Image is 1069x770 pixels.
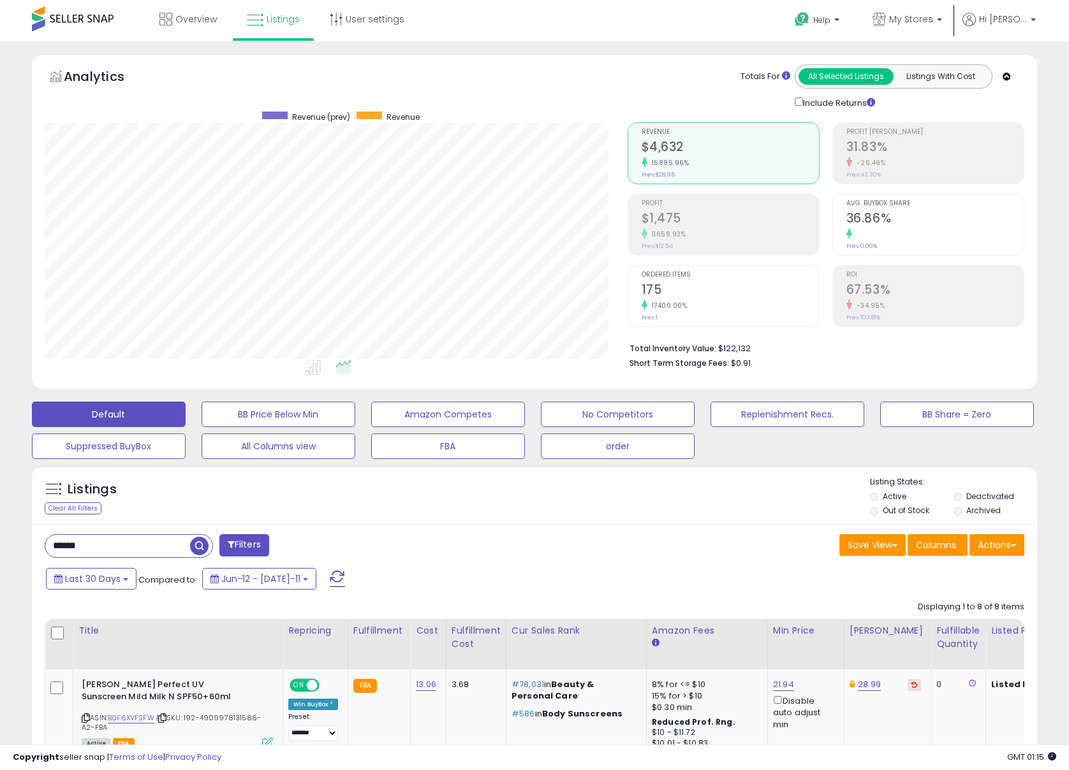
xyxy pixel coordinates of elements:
[852,158,886,168] small: -26.49%
[652,738,758,749] div: $10.01 - $10.83
[175,13,217,25] span: Overview
[883,491,906,502] label: Active
[353,624,405,637] div: Fulfillment
[202,433,355,459] button: All Columns view
[113,738,135,749] span: FBA
[647,301,688,310] small: 17400.00%
[642,282,819,300] h2: 175
[846,211,1024,228] h2: 36.86%
[512,708,637,720] p: in
[45,502,101,514] div: Clear All Filters
[82,679,273,747] div: ASIN:
[652,727,758,738] div: $10 - $11.72
[78,624,277,637] div: Title
[731,357,751,369] span: $0.91
[846,272,1024,279] span: ROI
[109,751,163,763] a: Terms of Use
[32,433,186,459] button: Suppressed BuyBox
[46,568,136,590] button: Last 30 Days
[541,433,695,459] button: order
[108,713,154,723] a: B0F6XVFSFW
[794,11,810,27] i: Get Help
[962,13,1036,41] a: Hi [PERSON_NAME]
[846,140,1024,157] h2: 31.83%
[541,402,695,427] button: No Competitors
[652,624,762,637] div: Amazon Fees
[416,624,441,637] div: Cost
[652,702,758,713] div: $0.30 min
[773,624,839,637] div: Min Price
[68,481,117,498] h5: Listings
[642,272,819,279] span: Ordered Items
[138,574,197,586] span: Compared to:
[969,534,1024,556] button: Actions
[991,678,1049,690] b: Listed Price:
[846,171,881,178] small: Prev: 43.30%
[512,678,544,690] span: #78,031
[846,282,1024,300] h2: 67.53%
[858,678,881,691] a: 28.99
[966,491,1014,502] label: Deactivated
[1007,751,1056,763] span: 2025-08-12 01:15 GMT
[846,200,1024,207] span: Avg. Buybox Share
[32,402,186,427] button: Default
[918,601,1024,613] div: Displaying 1 to 8 of 8 items
[452,679,496,690] div: 3.68
[13,751,59,763] strong: Copyright
[652,716,735,727] b: Reduced Prof. Rng.
[799,68,894,85] button: All Selected Listings
[839,534,906,556] button: Save View
[202,402,355,427] button: BB Price Below Min
[267,13,300,25] span: Listings
[512,708,535,720] span: #586
[82,679,237,706] b: [PERSON_NAME] Perfect UV Sunscreen Mild Milk N SPF50+60ml
[850,624,925,637] div: [PERSON_NAME]
[936,624,980,651] div: Fulfillable Quantity
[893,68,988,85] button: Listings With Cost
[773,694,834,730] div: Disable auto adjust min
[165,751,221,763] a: Privacy Policy
[318,680,338,691] span: OFF
[288,699,338,710] div: Win BuyBox *
[846,129,1024,136] span: Profit [PERSON_NAME]
[512,678,594,702] span: Beauty & Personal Care
[870,476,1037,488] p: Listing States:
[642,129,819,136] span: Revenue
[889,13,933,25] span: My Stores
[785,95,890,110] div: Include Returns
[512,679,637,702] p: in
[642,171,675,178] small: Prev: $28.96
[785,2,852,41] a: Help
[416,678,436,691] a: 13.06
[630,340,1015,355] li: $122,132
[979,13,1027,25] span: Hi [PERSON_NAME]
[652,690,758,702] div: 15% for > $10
[219,534,269,556] button: Filters
[652,637,660,649] small: Amazon Fees.
[542,708,623,720] span: Body Sunscreens
[387,112,420,122] span: Revenue
[65,572,121,585] span: Last 30 Days
[642,200,819,207] span: Profit
[846,314,880,321] small: Prev: 103.81%
[642,314,658,321] small: Prev: 1
[64,68,149,89] h5: Analytics
[908,534,968,556] button: Columns
[642,140,819,157] h2: $4,632
[288,624,343,637] div: Repricing
[966,505,1001,516] label: Archived
[13,752,221,764] div: seller snap | |
[642,211,819,228] h2: $1,475
[202,568,316,590] button: Jun-12 - [DATE]-11
[883,505,929,516] label: Out of Stock
[371,433,525,459] button: FBA
[647,158,689,168] small: 15895.96%
[916,539,956,551] span: Columns
[292,112,350,122] span: Revenue (prev)
[741,71,790,83] div: Totals For
[852,301,885,310] small: -34.95%
[291,680,307,691] span: ON
[82,713,261,732] span: | SKU: 192-4909978131586-A2-FBA
[512,624,641,637] div: Cur Sales Rank
[652,679,758,690] div: 8% for <= $10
